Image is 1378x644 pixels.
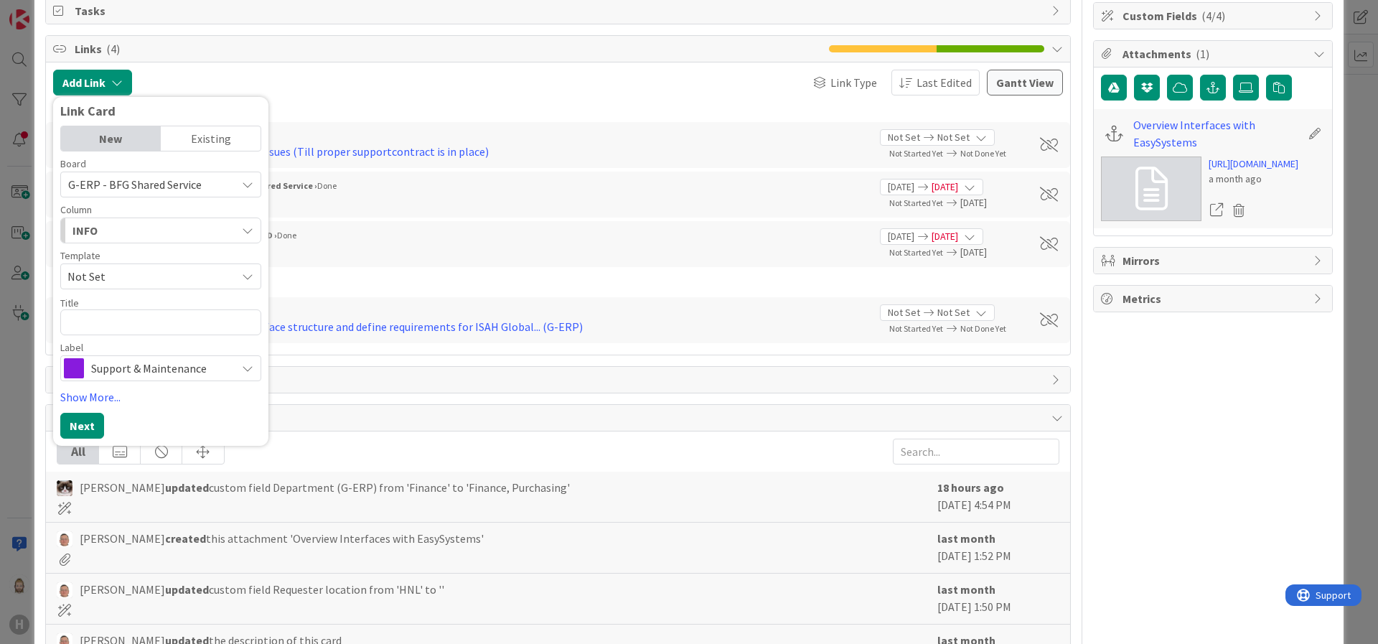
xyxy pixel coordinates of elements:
[57,100,1059,116] div: Parents
[1201,9,1225,23] span: ( 4/4 )
[75,409,1044,426] span: History
[960,323,1006,334] span: Not Done Yet
[60,218,261,243] button: INFO
[60,251,100,261] span: Template
[1209,201,1224,220] a: Open
[80,479,570,496] span: [PERSON_NAME] custom field Department (G-ERP) from 'Finance' to 'Finance, Purchasing'
[30,2,65,19] span: Support
[139,318,583,335] div: Create EasySystems Interface structure and define requirements for ISAH Global... (G-ERP)
[937,480,1004,495] b: 18 hours ago
[937,581,1059,617] div: [DATE] 1:50 PM
[917,74,972,91] span: Last Edited
[60,388,261,406] a: Show More...
[60,297,79,309] label: Title
[60,342,83,353] span: Label
[106,42,120,56] span: ( 4 )
[888,179,914,195] span: [DATE]
[165,531,206,546] b: created
[1122,7,1306,24] span: Custom Fields
[889,148,943,159] span: Not Started Yet
[72,221,98,240] span: INFO
[165,480,209,495] b: updated
[960,148,1006,159] span: Not Done Yet
[75,40,822,57] span: Links
[60,159,86,169] span: Board
[53,70,132,95] button: Add Link
[57,531,72,547] img: lD
[937,305,970,320] span: Not Set
[937,531,995,546] b: last month
[60,413,104,439] button: Next
[889,197,943,208] span: Not Started Yet
[891,70,980,95] button: Last Edited
[277,230,296,241] span: Done
[1209,157,1298,172] a: [URL][DOMAIN_NAME]
[937,130,970,145] span: Not Set
[960,245,1023,260] span: [DATE]
[888,305,920,320] span: Not Set
[1122,290,1306,307] span: Metrics
[161,126,261,151] div: Existing
[960,195,1023,210] span: [DATE]
[67,267,225,286] span: Not Set
[60,205,92,215] span: Column
[80,581,444,598] span: [PERSON_NAME] custom field Requester location from 'HNL' to '
[57,275,1059,291] div: Children
[889,247,943,258] span: Not Started Yet
[888,229,914,244] span: [DATE]
[75,2,1044,19] span: Tasks
[1209,172,1298,187] div: a month ago
[57,439,99,464] div: All
[57,582,72,598] img: lD
[932,229,958,244] span: [DATE]
[1133,116,1300,151] a: Overview Interfaces with EasySystems
[893,439,1059,465] input: Search...
[139,143,489,160] div: EasysSystems Changes / Issues (Till proper supportcontract is in place)
[57,480,72,496] img: Kv
[889,323,943,334] span: Not Started Yet
[165,582,209,597] b: updated
[317,180,337,191] span: Done
[937,479,1059,515] div: [DATE] 4:54 PM
[61,126,161,151] div: New
[987,70,1063,95] button: Gantt View
[68,177,202,192] span: G-ERP - BFG Shared Service
[937,530,1059,566] div: [DATE] 1:52 PM
[80,530,484,547] span: [PERSON_NAME] this attachment 'Overview Interfaces with EasySystems'
[1122,252,1306,269] span: Mirrors
[932,179,958,195] span: [DATE]
[91,358,229,378] span: Support & Maintenance
[1196,47,1209,61] span: ( 1 )
[1122,45,1306,62] span: Attachments
[60,104,261,118] div: Link Card
[937,582,995,597] b: last month
[75,371,1044,388] span: Comments
[830,74,877,91] span: Link Type
[441,582,444,597] none: '
[888,130,920,145] span: Not Set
